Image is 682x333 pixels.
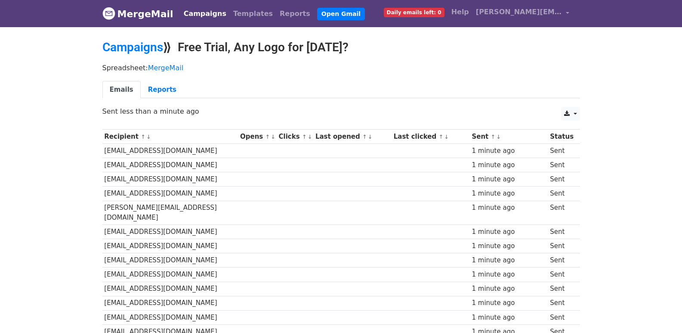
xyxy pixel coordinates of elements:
[548,239,575,253] td: Sent
[548,158,575,172] td: Sent
[444,134,449,140] a: ↓
[448,3,472,21] a: Help
[362,134,367,140] a: ↑
[472,146,546,156] div: 1 minute ago
[102,201,238,225] td: [PERSON_NAME][EMAIL_ADDRESS][DOMAIN_NAME]
[472,298,546,308] div: 1 minute ago
[102,130,238,144] th: Recipient
[548,225,575,239] td: Sent
[102,310,238,324] td: [EMAIL_ADDRESS][DOMAIN_NAME]
[102,5,173,23] a: MergeMail
[102,63,580,72] p: Spreadsheet:
[102,268,238,282] td: [EMAIL_ADDRESS][DOMAIN_NAME]
[313,130,392,144] th: Last opened
[141,134,145,140] a: ↑
[368,134,373,140] a: ↓
[102,40,580,55] h2: ⟫ Free Trial, Any Logo for [DATE]?
[548,253,575,268] td: Sent
[548,172,575,187] td: Sent
[141,81,184,99] a: Reports
[548,268,575,282] td: Sent
[102,7,115,20] img: MergeMail logo
[639,292,682,333] iframe: Chat Widget
[102,296,238,310] td: [EMAIL_ADDRESS][DOMAIN_NAME]
[276,5,314,22] a: Reports
[238,130,277,144] th: Opens
[476,7,562,17] span: [PERSON_NAME][EMAIL_ADDRESS][DOMAIN_NAME]
[491,134,496,140] a: ↑
[102,225,238,239] td: [EMAIL_ADDRESS][DOMAIN_NAME]
[102,81,141,99] a: Emails
[102,187,238,201] td: [EMAIL_ADDRESS][DOMAIN_NAME]
[102,107,580,116] p: Sent less than a minute ago
[146,134,151,140] a: ↓
[102,172,238,187] td: [EMAIL_ADDRESS][DOMAIN_NAME]
[102,158,238,172] td: [EMAIL_ADDRESS][DOMAIN_NAME]
[102,239,238,253] td: [EMAIL_ADDRESS][DOMAIN_NAME]
[472,270,546,280] div: 1 minute ago
[548,310,575,324] td: Sent
[548,201,575,225] td: Sent
[380,3,448,21] a: Daily emails left: 0
[472,203,546,213] div: 1 minute ago
[470,130,548,144] th: Sent
[472,227,546,237] div: 1 minute ago
[102,253,238,268] td: [EMAIL_ADDRESS][DOMAIN_NAME]
[102,40,163,54] a: Campaigns
[548,282,575,296] td: Sent
[392,130,470,144] th: Last clicked
[548,130,575,144] th: Status
[102,144,238,158] td: [EMAIL_ADDRESS][DOMAIN_NAME]
[472,160,546,170] div: 1 minute ago
[308,134,312,140] a: ↓
[496,134,501,140] a: ↓
[548,187,575,201] td: Sent
[180,5,230,22] a: Campaigns
[271,134,275,140] a: ↓
[472,255,546,265] div: 1 minute ago
[265,134,270,140] a: ↑
[384,8,444,17] span: Daily emails left: 0
[439,134,444,140] a: ↑
[472,3,573,24] a: [PERSON_NAME][EMAIL_ADDRESS][DOMAIN_NAME]
[317,8,365,20] a: Open Gmail
[548,144,575,158] td: Sent
[277,130,313,144] th: Clicks
[230,5,276,22] a: Templates
[472,189,546,199] div: 1 minute ago
[302,134,307,140] a: ↑
[472,174,546,184] div: 1 minute ago
[472,313,546,323] div: 1 minute ago
[548,296,575,310] td: Sent
[102,282,238,296] td: [EMAIL_ADDRESS][DOMAIN_NAME]
[472,241,546,251] div: 1 minute ago
[148,64,183,72] a: MergeMail
[472,284,546,294] div: 1 minute ago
